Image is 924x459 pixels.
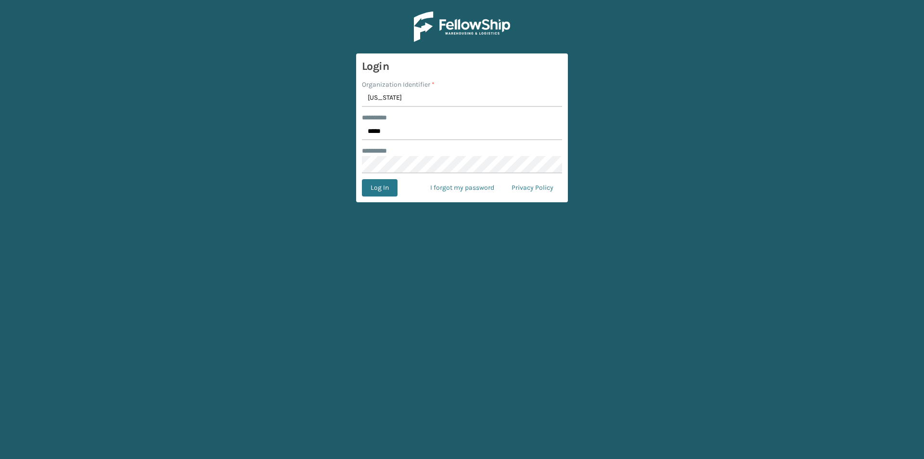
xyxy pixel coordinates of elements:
label: Organization Identifier [362,79,435,90]
button: Log In [362,179,398,197]
img: Logo [414,12,510,42]
a: I forgot my password [422,179,503,197]
a: Privacy Policy [503,179,562,197]
h3: Login [362,59,562,74]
